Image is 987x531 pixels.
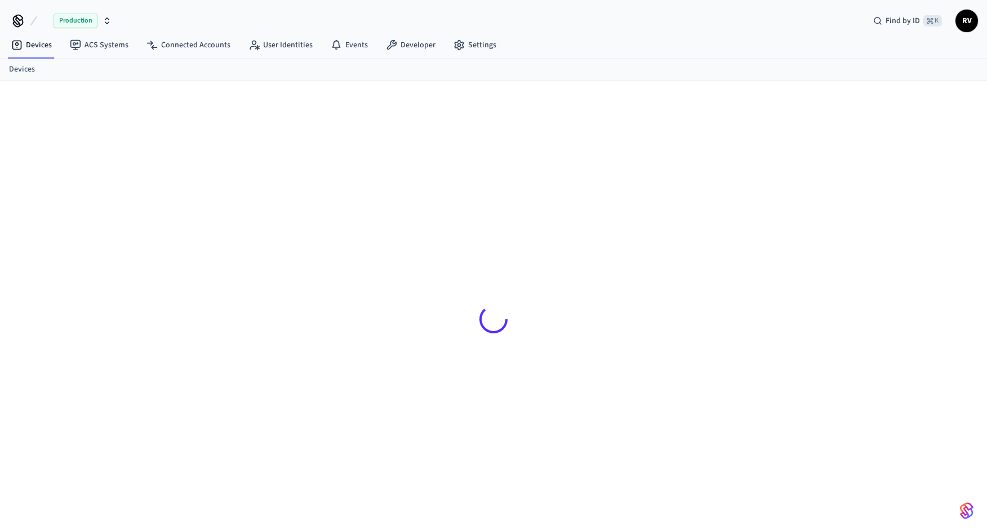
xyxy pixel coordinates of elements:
a: Devices [2,35,61,55]
a: User Identities [239,35,322,55]
button: RV [955,10,978,32]
span: Find by ID [886,15,920,26]
a: Connected Accounts [137,35,239,55]
a: ACS Systems [61,35,137,55]
span: RV [957,11,977,31]
a: Devices [9,64,35,75]
a: Events [322,35,377,55]
span: ⌘ K [923,15,942,26]
span: Production [53,14,98,28]
div: Find by ID⌘ K [864,11,951,31]
a: Developer [377,35,444,55]
img: SeamLogoGradient.69752ec5.svg [960,502,973,520]
a: Settings [444,35,505,55]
